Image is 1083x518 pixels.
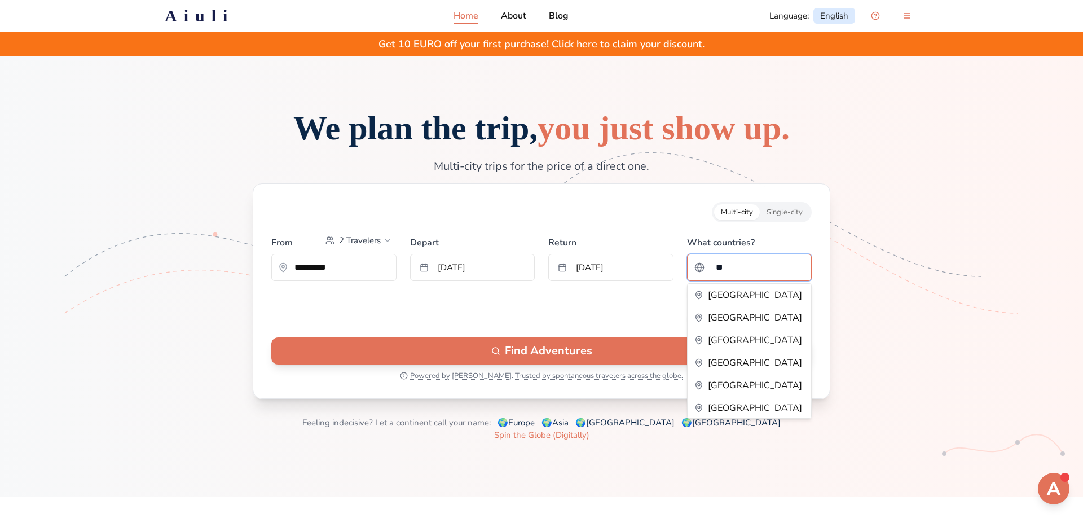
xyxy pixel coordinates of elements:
button: Multi-city [714,204,760,220]
p: [GEOGRAPHIC_DATA] [708,333,802,347]
a: Spin the Globe (Digitally) [494,429,589,441]
button: [DATE] [410,254,535,281]
a: 🌍[GEOGRAPHIC_DATA] [575,417,675,428]
span: We plan the trip, [293,109,790,147]
a: Aiuli [147,6,252,26]
label: From [271,236,293,249]
p: [GEOGRAPHIC_DATA] [708,311,802,324]
p: [GEOGRAPHIC_DATA] [708,288,802,302]
h2: Aiuli [165,6,234,26]
p: [GEOGRAPHIC_DATA] [708,356,802,370]
a: 🌍[GEOGRAPHIC_DATA] [681,417,781,428]
span: Language : [769,10,809,21]
a: 🌍Europe [498,417,535,428]
label: Return [548,231,673,249]
span: Feeling indecisive? Let a continent call your name: [302,417,491,428]
button: Find Adventures [271,337,812,365]
span: Powered by [PERSON_NAME]. Trusted by spontaneous travelers across the globe. [410,371,683,380]
input: Search for a country [709,256,805,279]
a: Blog [549,9,569,23]
div: Trip style [712,202,812,222]
p: Multi-city trips for the price of a direct one. [352,159,731,174]
label: What countries? [687,231,812,249]
label: Depart [410,231,535,249]
p: [GEOGRAPHIC_DATA] [708,401,802,415]
span: you just show up. [538,109,790,147]
button: Select passengers [321,231,397,249]
a: About [501,9,526,23]
a: Home [454,9,478,23]
span: 2 Travelers [339,235,381,246]
button: [DATE] [548,254,673,281]
button: Powered by [PERSON_NAME]. Trusted by spontaneous travelers across the globe. [400,371,683,380]
a: 🌍Asia [541,417,569,428]
button: menu-button [896,5,918,27]
img: Support [1040,475,1067,502]
button: Open support chat [1038,473,1069,504]
button: Open support chat [864,5,887,27]
p: [GEOGRAPHIC_DATA] [708,379,802,392]
button: Single-city [760,204,809,220]
a: English [813,8,855,24]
